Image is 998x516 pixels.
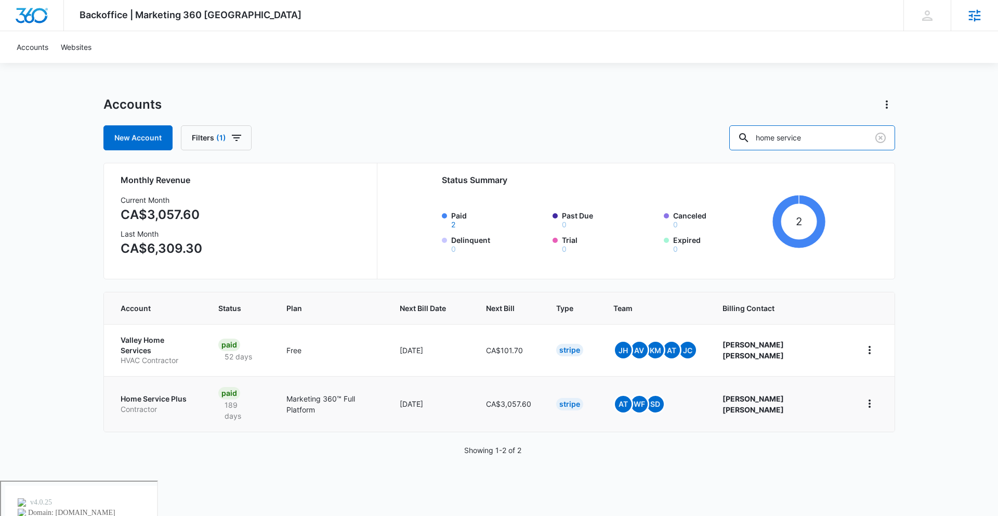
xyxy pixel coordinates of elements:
td: CA$101.70 [474,324,544,376]
span: Status [218,303,246,314]
span: Backoffice | Marketing 360 [GEOGRAPHIC_DATA] [80,9,301,20]
strong: [PERSON_NAME] [PERSON_NAME] [723,340,784,360]
p: Marketing 360™ Full Platform [286,393,375,415]
div: Stripe [556,398,583,410]
p: CA$3,057.60 [121,205,202,224]
span: AV [631,342,648,358]
span: KM [647,342,664,358]
div: Paid [218,339,240,351]
button: Filters(1) [181,125,252,150]
div: Keywords by Traffic [115,61,175,68]
label: Trial [562,235,658,253]
img: tab_domain_overview_orange.svg [28,60,36,69]
img: tab_keywords_by_traffic_grey.svg [103,60,112,69]
label: Expired [673,235,769,253]
td: CA$3,057.60 [474,376,544,432]
label: Canceled [673,210,769,228]
span: Plan [286,303,375,314]
p: Valley Home Services [121,335,193,355]
td: [DATE] [387,376,474,432]
p: Home Service Plus [121,394,193,404]
a: Home Service PlusContractor [121,394,193,414]
img: website_grey.svg [17,27,25,35]
label: Past Due [562,210,658,228]
p: 52 days [218,351,258,362]
label: Paid [451,210,547,228]
span: JC [679,342,696,358]
div: v 4.0.25 [29,17,51,25]
span: (1) [216,134,226,141]
a: Websites [55,31,98,63]
span: Next Bill [486,303,516,314]
h3: Last Month [121,228,202,239]
a: Accounts [10,31,55,63]
span: SD [647,396,664,412]
span: WF [631,396,648,412]
h2: Status Summary [442,174,826,186]
span: Type [556,303,573,314]
span: JH [615,342,632,358]
button: home [861,342,878,358]
input: Search [729,125,895,150]
img: logo_orange.svg [17,17,25,25]
p: HVAC Contractor [121,355,193,366]
button: Paid [451,221,455,228]
p: 189 days [218,399,261,421]
span: Next Bill Date [400,303,446,314]
div: Paid [218,387,240,399]
p: Showing 1-2 of 2 [464,445,521,456]
h1: Accounts [103,97,162,112]
p: Contractor [121,404,193,415]
button: Clear [872,130,889,146]
tspan: 2 [796,215,802,228]
span: Team [613,303,682,314]
button: Actions [878,96,895,113]
label: Delinquent [451,235,547,253]
p: CA$6,309.30 [121,239,202,258]
h3: Current Month [121,195,202,205]
div: Domain Overview [40,61,93,68]
span: At [615,396,632,412]
span: AT [663,342,680,358]
div: Domain: [DOMAIN_NAME] [27,27,114,35]
button: home [861,395,878,412]
a: New Account [103,125,173,150]
p: Free [286,345,375,356]
span: Billing Contact [723,303,836,314]
h2: Monthly Revenue [121,174,364,186]
span: Account [121,303,178,314]
td: [DATE] [387,324,474,376]
strong: [PERSON_NAME] [PERSON_NAME] [723,394,784,414]
div: Stripe [556,344,583,356]
a: Valley Home ServicesHVAC Contractor [121,335,193,366]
